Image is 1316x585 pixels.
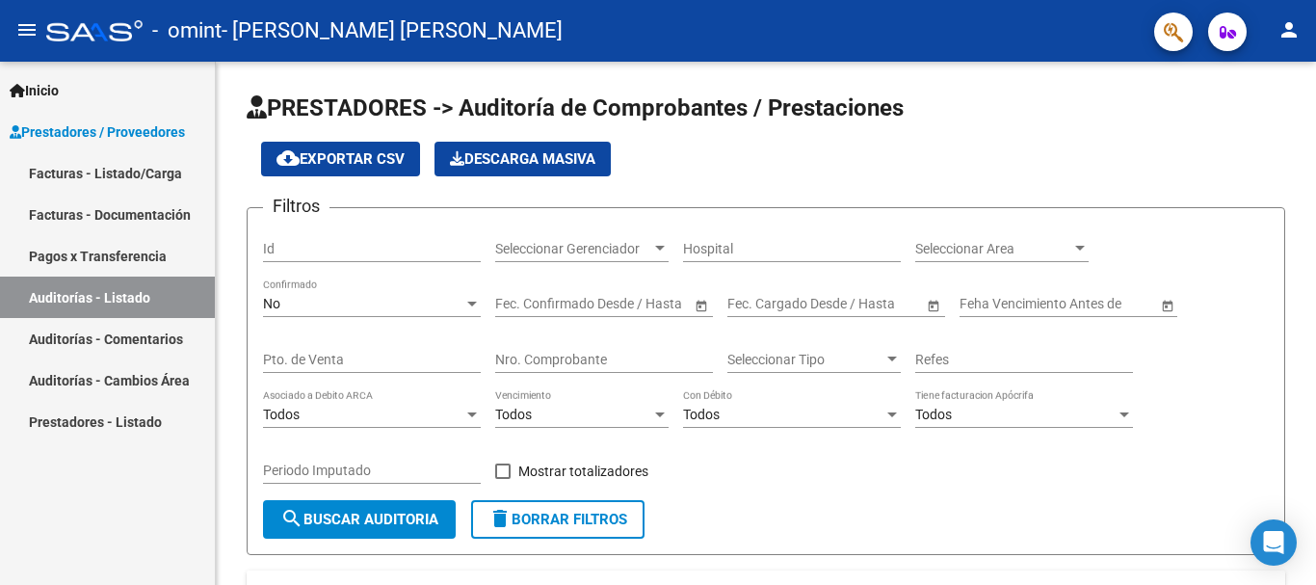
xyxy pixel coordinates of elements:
span: Borrar Filtros [488,511,627,528]
button: Exportar CSV [261,142,420,176]
mat-icon: cloud_download [276,146,300,170]
span: PRESTADORES -> Auditoría de Comprobantes / Prestaciones [247,94,904,121]
span: Todos [683,407,720,422]
span: Mostrar totalizadores [518,460,648,483]
button: Open calendar [1157,295,1177,315]
mat-icon: menu [15,18,39,41]
span: Todos [915,407,952,422]
span: No [263,296,280,311]
button: Descarga Masiva [434,142,611,176]
span: Todos [263,407,300,422]
div: Open Intercom Messenger [1250,519,1297,566]
mat-icon: person [1277,18,1301,41]
input: Fecha fin [814,296,908,312]
app-download-masive: Descarga masiva de comprobantes (adjuntos) [434,142,611,176]
span: Prestadores / Proveedores [10,121,185,143]
input: Fecha fin [582,296,676,312]
button: Open calendar [923,295,943,315]
span: Seleccionar Gerenciador [495,241,651,257]
input: Fecha inicio [727,296,798,312]
span: Todos [495,407,532,422]
span: Descarga Masiva [450,150,595,168]
button: Open calendar [691,295,711,315]
h3: Filtros [263,193,329,220]
mat-icon: search [280,507,303,530]
button: Buscar Auditoria [263,500,456,539]
mat-icon: delete [488,507,512,530]
span: Buscar Auditoria [280,511,438,528]
input: Fecha inicio [495,296,566,312]
span: - omint [152,10,222,52]
span: - [PERSON_NAME] [PERSON_NAME] [222,10,563,52]
span: Seleccionar Tipo [727,352,883,368]
span: Exportar CSV [276,150,405,168]
button: Borrar Filtros [471,500,645,539]
span: Seleccionar Area [915,241,1071,257]
span: Inicio [10,80,59,101]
